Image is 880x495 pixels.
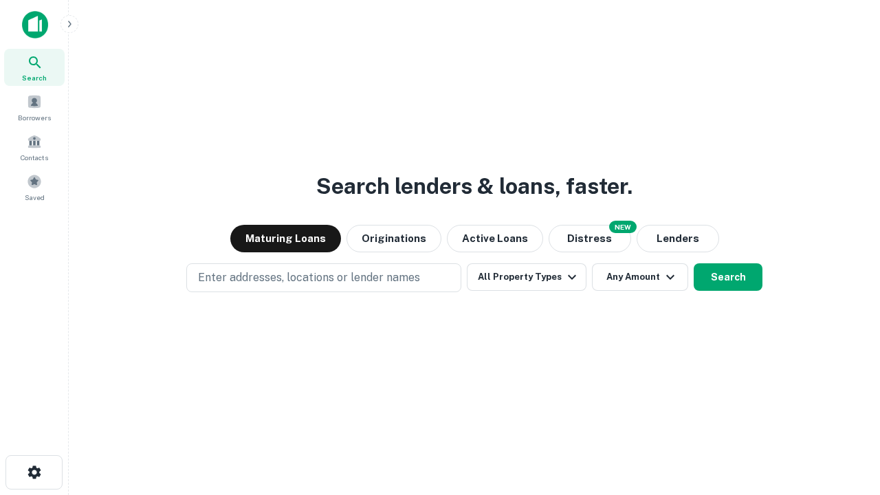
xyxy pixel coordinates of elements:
[316,170,632,203] h3: Search lenders & loans, faster.
[21,152,48,163] span: Contacts
[346,225,441,252] button: Originations
[549,225,631,252] button: Search distressed loans with lien and other non-mortgage details.
[186,263,461,292] button: Enter addresses, locations or lender names
[22,72,47,83] span: Search
[25,192,45,203] span: Saved
[609,221,637,233] div: NEW
[198,269,420,286] p: Enter addresses, locations or lender names
[592,263,688,291] button: Any Amount
[22,11,48,38] img: capitalize-icon.png
[467,263,586,291] button: All Property Types
[811,385,880,451] iframe: Chat Widget
[4,49,65,86] a: Search
[4,129,65,166] a: Contacts
[637,225,719,252] button: Lenders
[230,225,341,252] button: Maturing Loans
[4,89,65,126] a: Borrowers
[4,168,65,206] a: Saved
[18,112,51,123] span: Borrowers
[694,263,762,291] button: Search
[447,225,543,252] button: Active Loans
